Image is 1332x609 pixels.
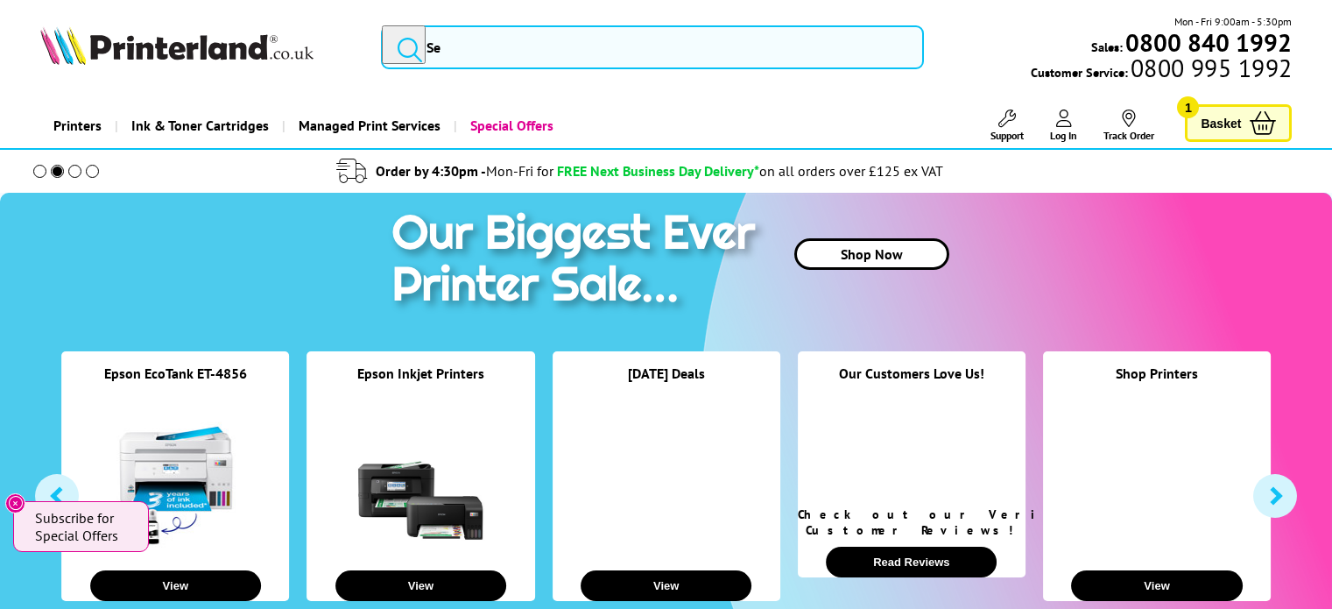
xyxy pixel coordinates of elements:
input: Se [381,25,924,69]
span: Order by 4:30pm - [376,162,553,180]
div: Our Customers Love Us! [798,365,1025,404]
div: on all orders over £125 ex VAT [759,162,943,180]
span: 1 [1177,96,1199,118]
button: Read Reviews [826,547,997,577]
img: printer sale [383,193,773,330]
b: 0800 840 1992 [1125,26,1292,59]
button: View [581,570,751,601]
a: Track Order [1103,110,1154,142]
button: View [1071,570,1242,601]
span: FREE Next Business Day Delivery* [557,162,759,180]
a: Special Offers [454,103,567,148]
button: Close [5,493,25,513]
span: 0800 995 1992 [1128,60,1292,76]
div: Shop Printers [1043,365,1271,404]
span: Subscribe for Special Offers [35,509,131,544]
a: Managed Print Services [282,103,454,148]
span: Sales: [1091,39,1123,55]
button: View [90,570,261,601]
a: Epson Inkjet Printers [357,365,484,382]
a: Printerland Logo [40,26,359,68]
span: Ink & Toner Cartridges [131,103,269,148]
span: Basket [1201,111,1241,135]
button: View [335,570,506,601]
li: modal_delivery [9,156,1271,187]
img: Printerland Logo [40,26,314,65]
a: Ink & Toner Cartridges [115,103,282,148]
span: Mon-Fri for [486,162,553,180]
a: Printers [40,103,115,148]
div: Check out our Verified Customer Reviews! [798,506,1025,538]
span: Mon - Fri 9:00am - 5:30pm [1174,13,1292,30]
span: Log In [1050,129,1077,142]
a: Epson EcoTank ET-4856 [104,365,247,382]
span: Support [990,129,1024,142]
a: 0800 840 1992 [1123,34,1292,51]
a: Log In [1050,110,1077,142]
a: Support [990,110,1024,142]
a: Basket 1 [1185,104,1292,142]
span: Customer Service: [1031,60,1292,81]
div: [DATE] Deals [553,365,780,404]
a: Shop Now [794,238,949,270]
